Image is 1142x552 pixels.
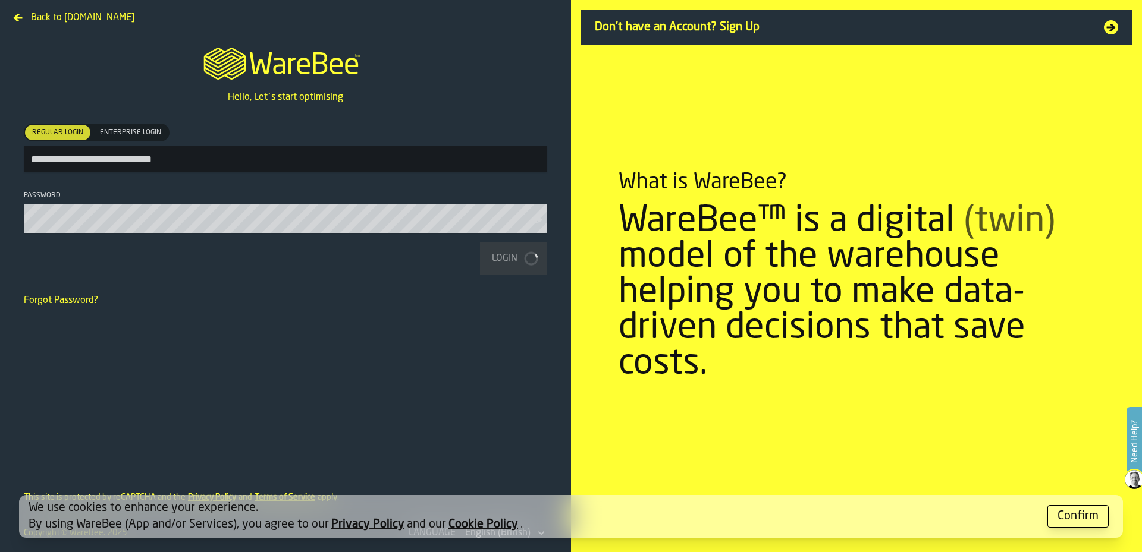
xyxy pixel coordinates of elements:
[10,10,139,19] a: Back to [DOMAIN_NAME]
[29,500,1038,533] div: We use cookies to enhance your experience. By using WareBee (App and/or Services), you agree to o...
[24,124,92,141] label: button-switch-multi-Regular Login
[31,11,134,25] span: Back to [DOMAIN_NAME]
[581,10,1132,45] a: Don't have an Account? Sign Up
[19,495,1123,538] div: alert-[object Object]
[964,204,1055,239] span: (twin)
[1128,408,1141,475] label: Need Help?
[1047,505,1109,528] button: button-
[480,242,547,275] button: button-Login
[331,519,404,531] a: Privacy Policy
[24,296,98,305] a: Forgot Password?
[619,204,1094,382] div: WareBee™ is a digital model of the warehouse helping you to make data-driven decisions that save ...
[92,124,170,141] label: button-switch-multi-Enterprise Login
[595,19,1090,36] span: Don't have an Account? Sign Up
[24,124,547,172] label: button-toolbar-[object Object]
[24,146,547,172] input: button-toolbar-[object Object]
[24,191,547,200] div: Password
[448,519,518,531] a: Cookie Policy
[24,204,547,233] input: button-toolbar-Password
[93,125,168,140] div: thumb
[24,191,547,233] label: button-toolbar-Password
[27,127,88,138] span: Regular Login
[228,90,343,105] p: Hello, Let`s start optimising
[619,171,787,194] div: What is WareBee?
[1058,508,1099,525] div: Confirm
[487,251,522,266] div: Login
[95,127,166,138] span: Enterprise Login
[531,214,545,226] button: button-toolbar-Password
[193,33,378,90] a: logo-header
[25,125,90,140] div: thumb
